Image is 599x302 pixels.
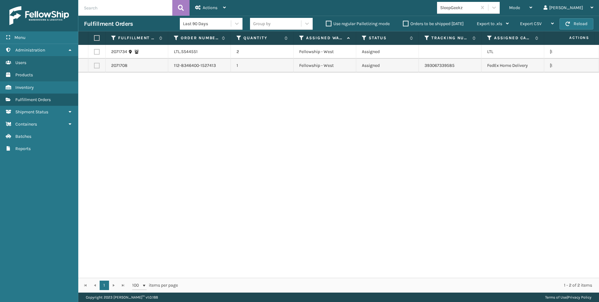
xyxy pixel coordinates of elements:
[253,20,271,27] div: Group by
[15,72,33,78] span: Products
[187,282,592,289] div: 1 - 2 of 2 items
[306,35,344,41] label: Assigned Warehouse
[326,21,390,26] label: Use regular Palletizing mode
[203,5,217,10] span: Actions
[550,33,593,43] span: Actions
[14,35,25,40] span: Menu
[568,295,591,299] a: Privacy Policy
[545,295,567,299] a: Terms of Use
[356,45,419,59] td: Assigned
[440,4,477,11] div: SleepGeekz
[111,62,128,69] a: 2071708
[294,59,356,73] td: Fellowship - West
[15,109,48,115] span: Shipment Status
[494,35,532,41] label: Assigned Carrier Service
[231,59,294,73] td: 1
[15,47,45,53] span: Administration
[181,35,219,41] label: Order Number
[294,45,356,59] td: Fellowship - West
[168,45,231,59] td: LTL.SS44551
[15,97,51,102] span: Fulfillment Orders
[520,21,542,26] span: Export CSV
[369,35,407,41] label: Status
[132,282,142,289] span: 100
[243,35,281,41] label: Quantity
[356,59,419,73] td: Assigned
[509,5,520,10] span: Mode
[15,134,31,139] span: Batches
[15,146,31,151] span: Reports
[15,121,37,127] span: Containers
[482,59,544,73] td: FedEx Home Delivery
[118,35,156,41] label: Fulfillment Order Id
[183,20,232,27] div: Last 90 Days
[132,281,178,290] span: items per page
[403,21,464,26] label: Orders to be shipped [DATE]
[477,21,502,26] span: Export to .xls
[431,35,469,41] label: Tracking Number
[15,85,34,90] span: Inventory
[231,45,294,59] td: 2
[9,6,69,25] img: logo
[560,18,593,30] button: Reload
[168,59,231,73] td: 112-8346400-1527413
[100,281,109,290] a: 1
[425,63,455,68] a: 393067339585
[545,293,591,302] div: |
[111,49,127,55] a: 2071734
[482,45,544,59] td: LTL
[86,293,158,302] p: Copyright 2023 [PERSON_NAME]™ v 1.0.188
[84,20,133,28] h3: Fulfillment Orders
[15,60,26,65] span: Users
